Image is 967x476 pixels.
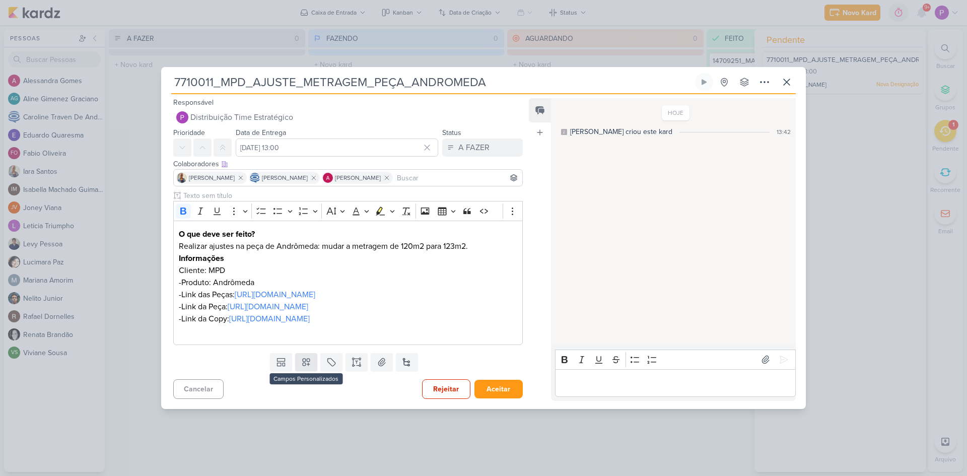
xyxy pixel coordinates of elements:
[229,314,310,324] a: [URL][DOMAIN_NAME]
[173,98,214,107] label: Responsável
[189,173,235,182] span: [PERSON_NAME]
[179,229,255,239] strong: O que deve ser feito?
[177,173,187,183] img: Iara Santos
[555,350,796,369] div: Editor toolbar
[173,128,205,137] label: Prioridade
[179,301,517,313] p: -Link da Peça:
[442,139,523,157] button: A FAZER
[181,190,523,201] input: Texto sem título
[236,128,286,137] label: Data de Entrega
[335,173,381,182] span: [PERSON_NAME]
[442,128,461,137] label: Status
[474,380,523,398] button: Aceitar
[173,108,523,126] button: Distribuição Time Estratégico
[250,173,260,183] img: Caroline Traven De Andrade
[173,201,523,221] div: Editor toolbar
[777,127,791,137] div: 13:42
[190,111,293,123] span: Distribuição Time Estratégico
[173,379,224,399] button: Cancelar
[236,139,438,157] input: Select a date
[235,290,315,300] a: [URL][DOMAIN_NAME]
[179,313,517,325] p: -Link da Copy:
[458,142,490,154] div: A FAZER
[395,172,520,184] input: Buscar
[269,373,342,384] div: Campos Personalizados
[173,159,523,169] div: Colaboradores
[700,78,708,86] div: Ligar relógio
[262,173,308,182] span: [PERSON_NAME]
[179,264,517,277] p: Cliente: MPD
[228,302,308,312] a: [URL][DOMAIN_NAME]
[179,277,517,289] p: -Produto: Andrômeda
[179,240,517,252] p: Realizar ajustes na peça de Andrômeda: mudar a metragem de 120m2 para 123m2.
[323,173,333,183] img: Alessandra Gomes
[171,73,693,91] input: Kard Sem Título
[570,126,672,137] div: [PERSON_NAME] criou este kard
[173,221,523,345] div: Editor editing area: main
[179,289,517,301] p: -Link das Peças:
[555,369,796,397] div: Editor editing area: main
[422,379,470,399] button: Rejeitar
[176,111,188,123] img: Distribuição Time Estratégico
[179,253,224,263] strong: Informações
